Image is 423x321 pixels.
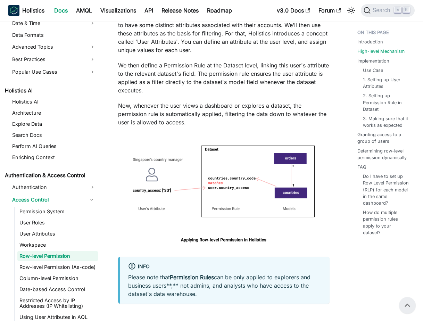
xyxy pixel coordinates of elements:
p: We then define a Permission Rule at the Dataset level, linking this user's attribute to the relev... [118,61,330,94]
a: 1. Setting up User Attributes [363,76,409,90]
a: Visualizations [96,5,140,16]
a: Perform AI Queries [10,141,98,151]
a: Permission System [17,207,98,216]
a: Search Docs [10,130,98,140]
a: Data Formats [10,30,98,40]
a: Date & Time [10,18,98,29]
a: Holistics AI [3,86,98,96]
button: Collapse sidebar category 'Access Control' [85,194,98,205]
a: Implementation [357,58,389,64]
a: Advanced Topics [10,41,98,52]
a: User Roles [17,218,98,228]
button: Scroll back to top [399,297,416,314]
a: API [140,5,157,16]
a: Forum [314,5,345,16]
a: Best Practices [10,54,98,65]
p: For Holistics to know what row-level access each user has, your users will need to have some dist... [118,13,330,54]
button: Switch between dark and light mode (currently light mode) [346,5,357,16]
strong: Permission Rules [170,274,214,281]
a: v3.0 Docs [273,5,314,16]
a: 2. Setting up Permission Rule in Dataset [363,92,409,113]
a: Determining row-level permission dynamically [357,148,412,161]
a: Access Control [10,194,85,205]
a: Workspace [17,240,98,250]
a: Granting access to a group of users [357,131,412,145]
a: HolisticsHolistics [8,5,44,16]
a: Holistics AI [10,97,98,107]
a: Roadmap [203,5,236,16]
kbd: ⌘ [394,7,401,13]
a: User Attributes [17,229,98,239]
span: Search [371,7,395,14]
a: 3. Making sure that it works as expected [363,115,409,129]
a: Use Case [363,67,383,74]
div: info [128,262,321,271]
button: Search (Command+K) [361,4,415,17]
img: Holistics [8,5,19,16]
kbd: K [403,7,410,13]
a: Date-based Access Control [17,285,98,294]
a: Authentication & Access Control [3,171,98,180]
a: Release Notes [157,5,203,16]
p: Please note that can be only applied to explorers and business users**,** not admins, and analyst... [128,273,321,298]
a: Architecture [10,108,98,118]
a: Do I have to set up Row Level Permission (RLP) for each model in the same dashboard? [363,173,409,206]
a: Column-level Permission [17,273,98,283]
a: Popular Use Cases [10,66,98,77]
a: Authentication [10,182,98,193]
a: Restricted Access by IP Addresses (IP Whitelisting) [17,296,98,311]
a: High-level Mechanism [357,48,405,55]
a: FAQ [357,164,366,170]
p: Now, whenever the user views a dashboard or explores a dataset, the permission rule is automatica... [118,101,330,126]
a: Explore Data [10,119,98,129]
a: Docs [50,5,72,16]
a: Row-level Permission (As-code) [17,262,98,272]
b: Holistics [22,6,44,15]
a: How do multiple permission rules apply to your dataset? [363,209,409,236]
a: Introduction [357,39,383,45]
a: Row-level Permission [17,251,98,261]
a: Enriching Context [10,153,98,162]
a: AMQL [72,5,96,16]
